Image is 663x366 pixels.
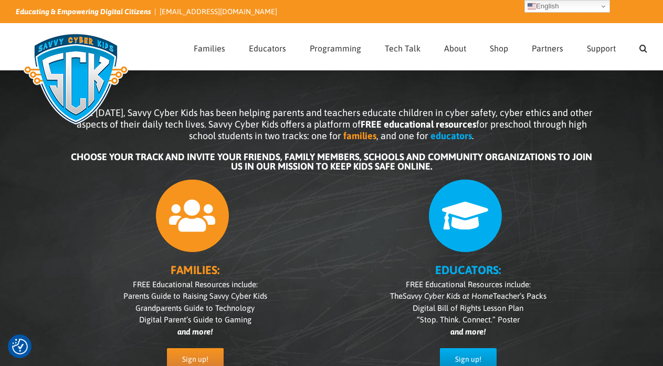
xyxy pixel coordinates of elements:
[123,291,267,300] span: Parents Guide to Raising Savvy Cyber Kids
[133,280,258,289] span: FREE Educational Resources include:
[249,24,286,70] a: Educators
[430,130,472,141] b: educators
[249,44,286,53] span: Educators
[177,327,213,336] i: and more!
[194,24,225,70] a: Families
[361,119,476,130] b: FREE educational resources
[194,24,647,70] nav: Main Menu
[444,44,466,53] span: About
[444,24,466,70] a: About
[385,24,420,70] a: Tech Talk
[406,280,531,289] span: FREE Educational Resources include:
[182,355,208,364] span: Sign up!
[587,44,616,53] span: Support
[160,7,277,16] a: [EMAIL_ADDRESS][DOMAIN_NAME]
[532,24,563,70] a: Partners
[490,24,508,70] a: Shop
[639,24,647,70] a: Search
[310,44,361,53] span: Programming
[450,327,486,336] i: and more!
[12,339,28,354] img: Revisit consent button
[385,44,420,53] span: Tech Talk
[376,130,428,141] span: , and one for
[528,2,536,11] img: en
[135,304,255,312] span: Grandparents Guide to Technology
[490,44,508,53] span: Shop
[435,263,501,277] b: EDUCATORS:
[310,24,361,70] a: Programming
[417,315,520,324] span: “Stop. Think. Connect.” Poster
[390,291,546,300] span: The Teacher’s Packs
[343,130,376,141] b: families
[16,7,151,16] i: Educating & Empowering Digital Citizens
[171,263,219,277] b: FAMILIES:
[455,355,481,364] span: Sign up!
[71,107,593,141] span: Since [DATE], Savvy Cyber Kids has been helping parents and teachers educate children in cyber sa...
[194,44,225,53] span: Families
[472,130,474,141] span: .
[587,24,616,70] a: Support
[16,26,136,131] img: Savvy Cyber Kids Logo
[532,44,563,53] span: Partners
[139,315,251,324] span: Digital Parent’s Guide to Gaming
[413,304,523,312] span: Digital Bill of Rights Lesson Plan
[403,291,493,300] i: Savvy Cyber Kids at Home
[12,339,28,354] button: Consent Preferences
[71,151,592,172] b: CHOOSE YOUR TRACK AND INVITE YOUR FRIENDS, FAMILY MEMBERS, SCHOOLS AND COMMUNITY ORGANIZATIONS TO...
